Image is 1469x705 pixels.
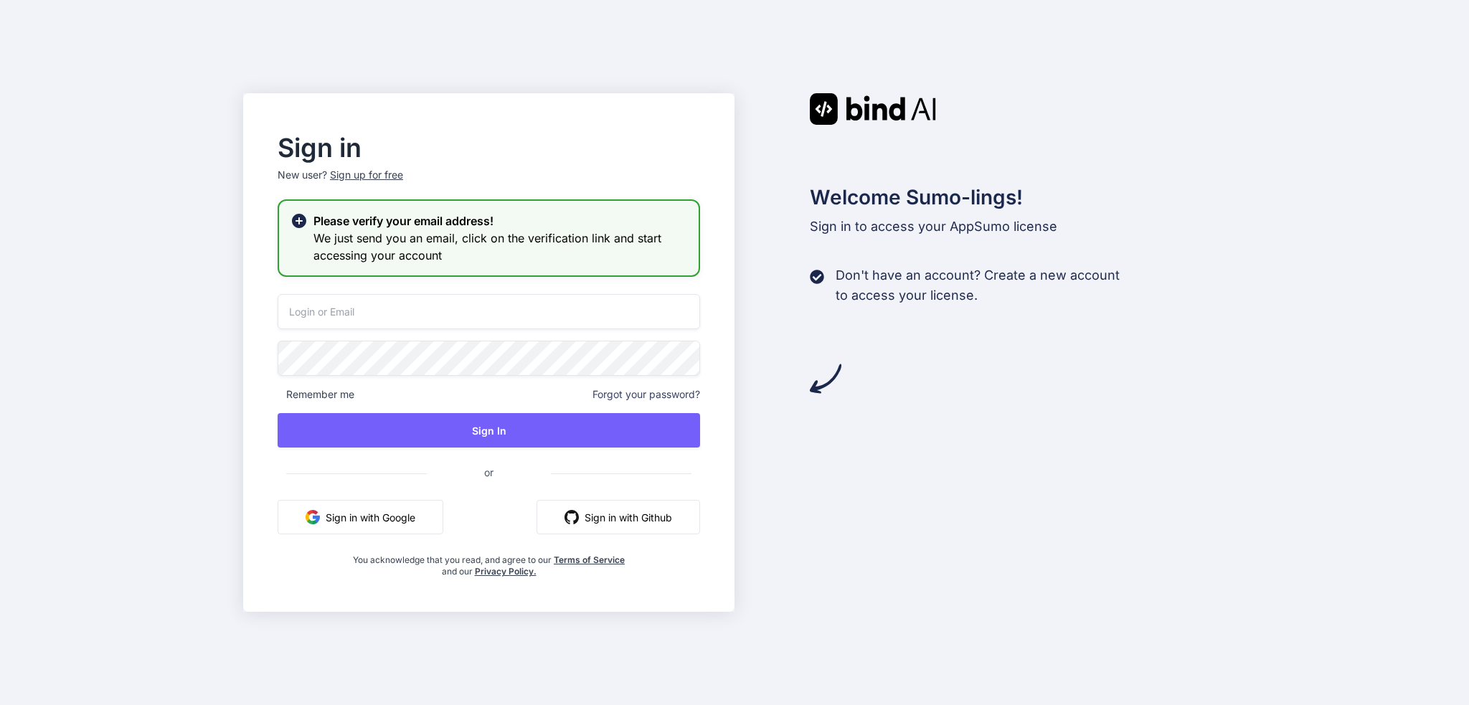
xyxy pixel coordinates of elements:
p: New user? [278,168,700,199]
a: Privacy Policy. [475,566,537,577]
input: Login or Email [278,294,700,329]
span: Forgot your password? [592,387,700,402]
span: Remember me [278,387,354,402]
img: arrow [810,363,841,394]
button: Sign in with Google [278,500,443,534]
p: Don't have an account? Create a new account to access your license. [836,265,1120,306]
a: Terms of Service [554,554,625,565]
img: github [565,510,579,524]
div: Sign up for free [330,168,403,182]
div: You acknowledge that you read, and agree to our and our [348,546,630,577]
h2: Please verify your email address! [313,212,687,230]
button: Sign In [278,413,700,448]
p: Sign in to access your AppSumo license [810,217,1226,237]
button: Sign in with Github [537,500,700,534]
img: google [306,510,320,524]
img: Bind AI logo [810,93,936,125]
h2: Welcome Sumo-lings! [810,182,1226,212]
span: or [427,455,551,490]
h2: Sign in [278,136,700,159]
h3: We just send you an email, click on the verification link and start accessing your account [313,230,687,264]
